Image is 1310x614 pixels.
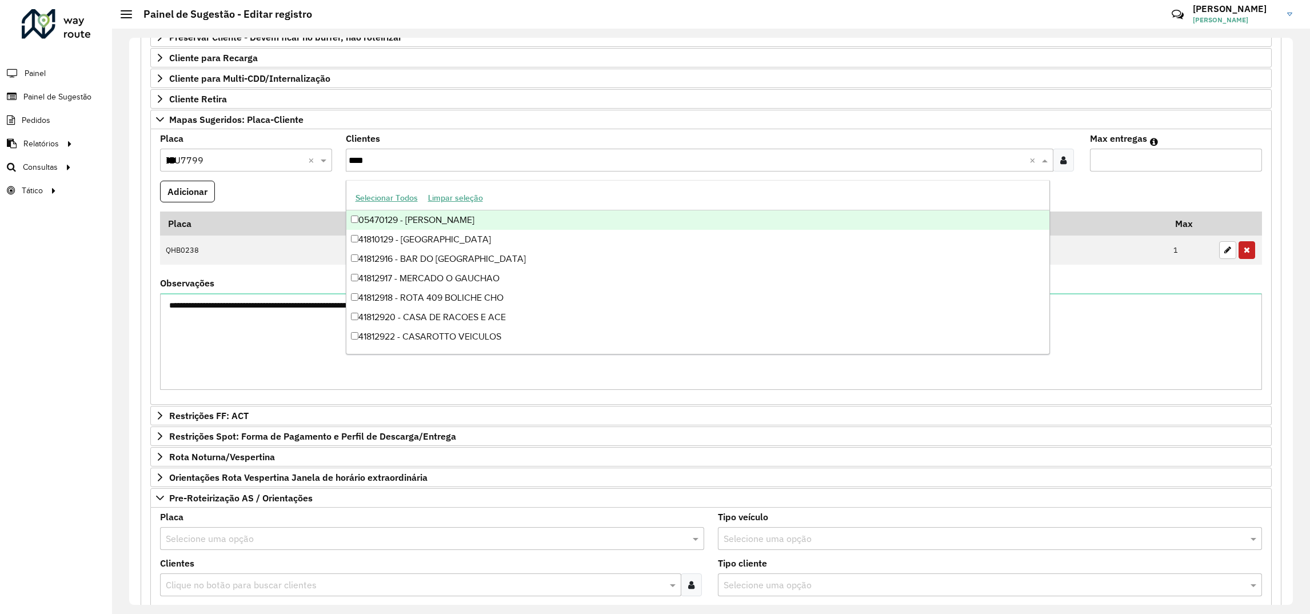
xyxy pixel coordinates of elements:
[23,91,91,103] span: Painel de Sugestão
[169,74,330,83] span: Cliente para Multi-CDD/Internalização
[308,153,318,167] span: Clear all
[169,33,402,42] span: Preservar Cliente - Devem ficar no buffer, não roteirizar
[22,185,43,197] span: Tático
[169,53,258,62] span: Cliente para Recarga
[160,556,194,570] label: Clientes
[150,488,1272,508] a: Pre-Roteirização AS / Orientações
[1029,153,1039,167] span: Clear all
[346,210,1050,230] div: 05470129 - [PERSON_NAME]
[1090,131,1147,145] label: Max entregas
[346,249,1050,269] div: 41812916 - BAR DO [GEOGRAPHIC_DATA]
[22,114,50,126] span: Pedidos
[1150,137,1158,146] em: Máximo de clientes que serão colocados na mesma rota com os clientes informados
[132,8,312,21] h2: Painel de Sugestão - Editar registro
[346,269,1050,288] div: 41812917 - MERCADO O GAUCHAO
[350,189,423,207] button: Selecionar Todos
[169,432,456,441] span: Restrições Spot: Forma de Pagamento e Perfil de Descarga/Entrega
[150,110,1272,129] a: Mapas Sugeridos: Placa-Cliente
[346,230,1050,249] div: 41810129 - [GEOGRAPHIC_DATA]
[150,129,1272,405] div: Mapas Sugeridos: Placa-Cliente
[1165,2,1190,27] a: Contato Rápido
[423,189,488,207] button: Limpar seleção
[160,276,214,290] label: Observações
[169,473,428,482] span: Orientações Rota Vespertina Janela de horário extraordinária
[1193,15,1279,25] span: [PERSON_NAME]
[23,138,59,150] span: Relatórios
[169,94,227,103] span: Cliente Retira
[346,288,1050,308] div: 41812918 - ROTA 409 BOLICHE CHO
[1193,3,1279,14] h3: [PERSON_NAME]
[169,411,249,420] span: Restrições FF: ACT
[150,48,1272,67] a: Cliente para Recarga
[346,180,1051,354] ng-dropdown-panel: Options list
[346,327,1050,346] div: 41812922 - CASAROTTO VEICULOS
[160,236,361,265] td: QHB0238
[1168,236,1213,265] td: 1
[160,510,183,524] label: Placa
[150,447,1272,467] a: Rota Noturna/Vespertina
[169,452,275,461] span: Rota Noturna/Vespertina
[150,89,1272,109] a: Cliente Retira
[160,181,215,202] button: Adicionar
[346,308,1050,327] div: 41812920 - CASA DE RACOES E ACE
[150,426,1272,446] a: Restrições Spot: Forma de Pagamento e Perfil de Descarga/Entrega
[150,468,1272,487] a: Orientações Rota Vespertina Janela de horário extraordinária
[346,131,380,145] label: Clientes
[169,493,313,503] span: Pre-Roteirização AS / Orientações
[25,67,46,79] span: Painel
[718,510,768,524] label: Tipo veículo
[150,69,1272,88] a: Cliente para Multi-CDD/Internalização
[150,406,1272,425] a: Restrições FF: ACT
[169,115,303,124] span: Mapas Sugeridos: Placa-Cliente
[160,212,361,236] th: Placa
[23,161,58,173] span: Consultas
[718,556,767,570] label: Tipo cliente
[1168,212,1213,236] th: Max
[160,131,183,145] label: Placa
[346,346,1050,366] div: 41812924 - BLUE EVENTOS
